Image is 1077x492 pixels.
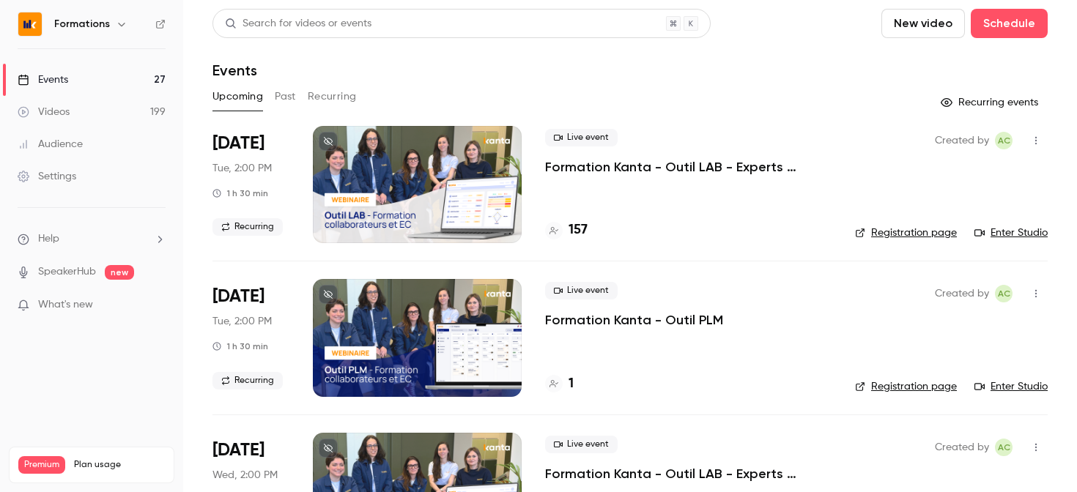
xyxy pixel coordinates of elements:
span: Anaïs Cachelou [995,439,1013,456]
span: Live event [545,282,618,299]
a: 157 [545,220,588,240]
div: 1 h 30 min [212,340,268,352]
div: Audience [18,137,83,152]
div: Events [18,72,68,87]
a: Formation Kanta - Outil LAB - Experts Comptables & Collaborateurs [545,158,832,176]
a: Registration page [855,225,957,240]
a: SpeakerHub [38,264,96,280]
span: Plan usage [74,459,165,471]
a: Enter Studio [974,379,1048,394]
button: Recurring events [934,91,1048,114]
span: AC [998,285,1010,302]
button: New video [881,9,965,38]
a: Formation Kanta - Outil LAB - Experts Comptables & Collaborateurs [545,465,832,482]
span: new [105,265,134,280]
span: Help [38,231,59,247]
h4: 157 [569,220,588,240]
div: Search for videos or events [225,16,371,31]
span: Live event [545,436,618,453]
div: Sep 2 Tue, 2:00 PM (Europe/Paris) [212,126,289,243]
iframe: Noticeable Trigger [148,299,166,312]
span: Wed, 2:00 PM [212,468,278,482]
span: Recurring [212,372,283,389]
div: Settings [18,169,76,184]
span: [DATE] [212,439,264,462]
span: Created by [935,132,989,149]
h4: 1 [569,374,574,394]
div: 1 h 30 min [212,187,268,199]
button: Schedule [971,9,1048,38]
h6: Formations [54,17,110,31]
li: help-dropdown-opener [18,231,166,247]
span: Tue, 2:00 PM [212,314,272,329]
a: Registration page [855,379,957,394]
a: Formation Kanta - Outil PLM [545,311,723,329]
div: Sep 2 Tue, 2:00 PM (Europe/Paris) [212,279,289,396]
span: Recurring [212,218,283,236]
button: Upcoming [212,85,263,108]
button: Past [275,85,296,108]
button: Recurring [308,85,357,108]
img: Formations [18,12,42,36]
div: Videos [18,105,70,119]
span: [DATE] [212,132,264,155]
span: [DATE] [212,285,264,308]
span: AC [998,439,1010,456]
span: Anaïs Cachelou [995,285,1013,302]
span: Tue, 2:00 PM [212,161,272,176]
span: Created by [935,439,989,456]
span: Anaïs Cachelou [995,132,1013,149]
a: Enter Studio [974,225,1048,240]
span: AC [998,132,1010,149]
span: Created by [935,285,989,302]
span: Live event [545,129,618,146]
span: What's new [38,297,93,313]
a: 1 [545,374,574,394]
h1: Events [212,61,257,79]
span: Premium [18,456,65,474]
